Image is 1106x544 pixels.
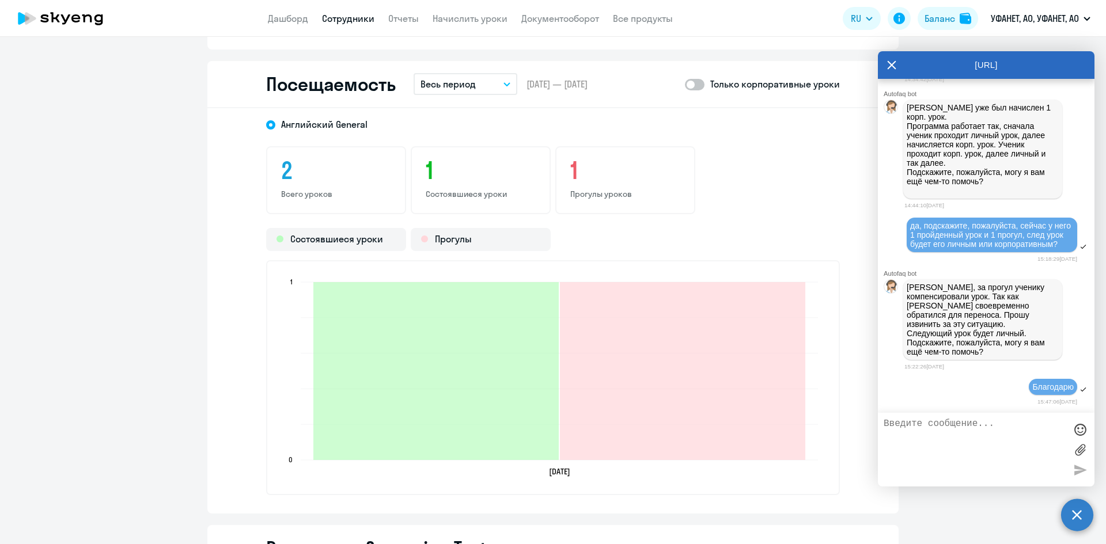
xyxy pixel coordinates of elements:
[884,100,899,117] img: bot avatar
[560,282,805,460] path: 2025-09-17T19:00:00.000Z Прогулы 1
[907,283,1059,356] p: [PERSON_NAME], за прогул ученику компенсировали урок. Так как [PERSON_NAME] своевременно обратилс...
[884,280,899,296] img: bot avatar
[421,77,476,91] p: Весь период
[570,157,680,184] h3: 1
[991,12,1079,25] p: УФАНЕТ, АО, УФАНЕТ, АО
[1032,382,1074,391] span: Благодарю
[289,455,293,464] text: 0
[884,270,1094,277] div: Autofaq bot
[1071,441,1089,458] label: Лимит 10 файлов
[960,13,971,24] img: balance
[925,12,955,25] div: Баланс
[613,13,673,24] a: Все продукты
[904,76,944,82] time: 14:34:42[DATE]
[521,13,599,24] a: Документооборот
[414,73,517,95] button: Весь период
[1037,256,1077,262] time: 15:18:29[DATE]
[268,13,308,24] a: Дашборд
[904,363,944,370] time: 15:22:26[DATE]
[290,277,293,286] text: 1
[426,157,536,184] h3: 1
[918,7,978,30] button: Балансbalance
[851,12,861,25] span: RU
[549,466,570,477] text: [DATE]
[904,202,944,208] time: 14:44:10[DATE]
[322,13,374,24] a: Сотрудники
[281,189,391,199] p: Всего уроков
[426,189,536,199] p: Состоявшиеся уроки
[570,189,680,199] p: Прогулы уроков
[907,103,1059,195] p: [PERSON_NAME] уже был начислен 1 корп. урок. Программа работает так, сначала ученик проходит личн...
[388,13,419,24] a: Отчеты
[843,7,881,30] button: RU
[266,228,406,251] div: Состоявшиеся уроки
[281,118,368,131] span: Английский General
[313,282,559,460] path: 2025-09-17T19:00:00.000Z Состоявшиеся уроки 1
[266,73,395,96] h2: Посещаемость
[281,157,391,184] h3: 2
[527,78,588,90] span: [DATE] — [DATE]
[710,77,840,91] p: Только корпоративные уроки
[985,5,1096,32] button: УФАНЕТ, АО, УФАНЕТ, АО
[910,221,1073,249] span: да, подскажите, пожалуйста, сейчас у него 1 пройденный урок и 1 прогул, след урок будет его личны...
[411,228,551,251] div: Прогулы
[1037,398,1077,405] time: 15:47:06[DATE]
[884,90,1094,97] div: Autofaq bot
[433,13,507,24] a: Начислить уроки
